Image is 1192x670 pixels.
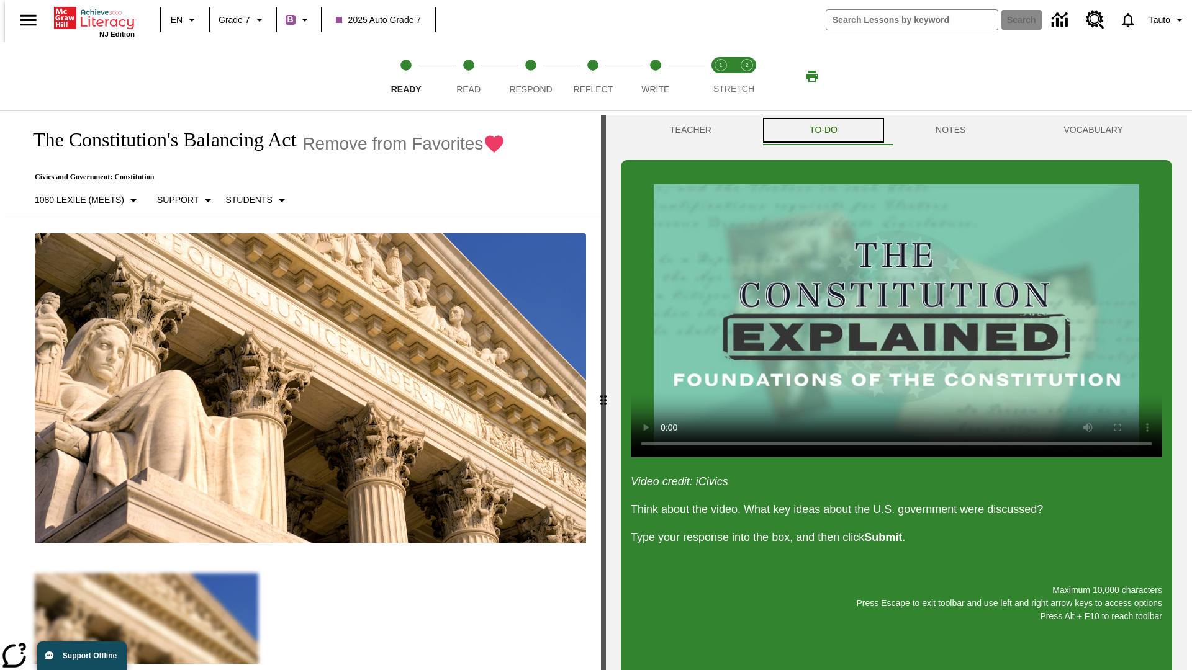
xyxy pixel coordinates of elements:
[792,65,832,87] button: Print
[606,115,1187,670] div: activity
[826,10,998,30] input: search field
[214,9,272,31] button: Grade: Grade 7, Select a grade
[745,62,748,68] text: 2
[557,42,629,110] button: Reflect step 4 of 5
[719,62,722,68] text: 1
[391,84,422,94] span: Ready
[152,189,220,212] button: Scaffolds, Support
[281,9,317,31] button: Boost Class color is purple. Change class color
[864,531,902,543] strong: Submit
[37,641,127,670] button: Support Offline
[225,194,272,207] p: Students
[729,42,765,110] button: Stretch Respond step 2 of 2
[165,9,205,31] button: Language: EN, Select a language
[35,194,124,207] p: 1080 Lexile (Meets)
[641,84,669,94] span: Write
[54,4,135,38] div: Home
[30,189,146,212] button: Select Lexile, 1080 Lexile (Meets)
[1078,3,1112,37] a: Resource Center, Will open in new tab
[631,597,1162,610] p: Press Escape to exit toolbar and use left and right arrow keys to access options
[20,172,505,182] p: Civics and Government: Constitution
[456,84,481,94] span: Read
[887,115,1014,145] button: NOTES
[631,584,1162,597] p: Maximum 10,000 characters
[1112,4,1144,36] a: Notifications
[620,42,692,110] button: Write step 5 of 5
[703,42,739,110] button: Stretch Read step 1 of 2
[432,42,504,110] button: Read step 2 of 5
[1149,14,1170,27] span: Tauto
[63,651,117,660] span: Support Offline
[370,42,442,110] button: Ready step 1 of 5
[631,501,1162,518] p: Think about the video. What key ideas about the U.S. government were discussed?
[574,84,613,94] span: Reflect
[631,475,728,488] em: Video credit: iCivics
[171,14,183,27] span: EN
[713,84,754,94] span: STRETCH
[495,42,567,110] button: Respond step 3 of 5
[302,134,483,154] span: Remove from Favorites
[621,115,761,145] button: Teacher
[302,133,505,154] button: Remove from Favorites - The Constitution's Balancing Act
[35,233,586,543] img: The U.S. Supreme Court Building displays the phrase, "Equal Justice Under Law."
[287,12,294,27] span: B
[1044,3,1078,37] a: Data Center
[621,115,1172,145] div: Instructional Panel Tabs
[601,115,606,670] div: Press Enter or Spacebar and then press right and left arrow keys to move the slider
[20,128,296,151] h1: The Constitution's Balancing Act
[220,189,294,212] button: Select Student
[1144,9,1192,31] button: Profile/Settings
[761,115,887,145] button: TO-DO
[631,529,1162,546] p: Type your response into the box, and then click .
[1014,115,1172,145] button: VOCABULARY
[5,10,181,21] body: Maximum 10,000 characters Press Escape to exit toolbar and use left and right arrow keys to acces...
[99,30,135,38] span: NJ Edition
[631,610,1162,623] p: Press Alt + F10 to reach toolbar
[10,2,47,38] button: Open side menu
[157,194,199,207] p: Support
[336,14,422,27] span: 2025 Auto Grade 7
[509,84,552,94] span: Respond
[219,14,250,27] span: Grade 7
[5,115,601,664] div: reading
